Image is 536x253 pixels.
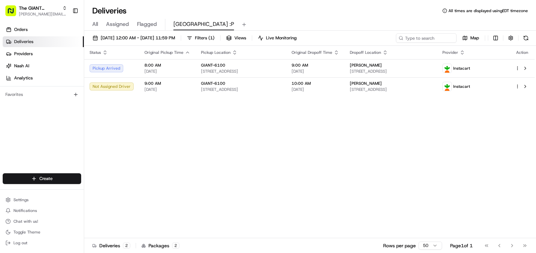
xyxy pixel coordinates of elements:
button: Create [3,173,81,184]
img: profile_instacart_ahold_partner.png [443,64,451,73]
img: profile_instacart_ahold_partner.png [443,82,451,91]
div: 2 [172,243,179,249]
button: Map [459,33,482,43]
span: Analytics [14,75,33,81]
button: Chat with us! [3,217,81,226]
span: Views [234,35,246,41]
div: Action [515,50,529,55]
span: Instacart [453,84,470,89]
span: Original Dropoff Time [292,50,332,55]
span: All [92,20,98,28]
span: Provider [442,50,458,55]
span: [STREET_ADDRESS] [350,87,432,92]
span: [STREET_ADDRESS] [201,87,281,92]
button: Views [223,33,249,43]
span: 9:00 AM [144,81,190,86]
span: Notifications [13,208,37,213]
button: [PERSON_NAME][EMAIL_ADDRESS][PERSON_NAME][DOMAIN_NAME] [19,11,67,17]
button: Live Monitoring [255,33,300,43]
span: Chat with us! [13,219,38,224]
button: Refresh [521,33,531,43]
span: [PERSON_NAME] [350,63,382,68]
h1: Deliveries [92,5,127,16]
span: Map [470,35,479,41]
span: GIANT-6100 [201,81,225,86]
span: [STREET_ADDRESS] [350,69,432,74]
span: [DATE] [292,69,339,74]
span: 9:00 AM [292,63,339,68]
div: Deliveries [92,242,130,249]
span: Assigned [106,20,129,28]
p: Rows per page [383,242,416,249]
a: Providers [3,48,84,59]
div: Packages [141,242,179,249]
span: Status [90,50,101,55]
input: Type to search [396,33,457,43]
span: Filters [195,35,214,41]
span: 8:00 AM [144,63,190,68]
span: Deliveries [14,39,33,45]
div: Page 1 of 1 [450,242,473,249]
span: All times are displayed using EDT timezone [448,8,528,13]
button: Settings [3,195,81,205]
span: Settings [13,197,29,203]
div: Favorites [3,89,81,100]
span: Pickup Location [201,50,231,55]
span: [DATE] [292,87,339,92]
button: Toggle Theme [3,227,81,237]
a: Analytics [3,73,84,83]
span: Create [39,176,53,182]
span: Providers [14,51,33,57]
button: Notifications [3,206,81,215]
button: The GIANT Company[PERSON_NAME][EMAIL_ADDRESS][PERSON_NAME][DOMAIN_NAME] [3,3,70,19]
a: Orders [3,24,84,35]
span: [DATE] [144,87,190,92]
span: Original Pickup Time [144,50,183,55]
span: Log out [13,240,27,246]
a: Deliveries [3,36,84,47]
span: Orders [14,27,28,33]
button: Log out [3,238,81,248]
span: [PERSON_NAME] [350,81,382,86]
span: [STREET_ADDRESS] [201,69,281,74]
span: Instacart [453,66,470,71]
span: Dropoff Location [350,50,381,55]
span: 10:00 AM [292,81,339,86]
button: The GIANT Company [19,5,60,11]
a: Nash AI [3,61,84,71]
span: Live Monitoring [266,35,297,41]
span: Flagged [137,20,157,28]
span: [DATE] [144,69,190,74]
span: GIANT-6100 [201,63,225,68]
span: Toggle Theme [13,229,40,235]
span: [DATE] 12:00 AM - [DATE] 11:59 PM [101,35,175,41]
button: Filters(1) [184,33,217,43]
span: [GEOGRAPHIC_DATA] :P [173,20,234,28]
span: ( 1 ) [208,35,214,41]
span: Nash AI [14,63,29,69]
button: [DATE] 12:00 AM - [DATE] 11:59 PM [90,33,178,43]
div: 2 [123,243,130,249]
